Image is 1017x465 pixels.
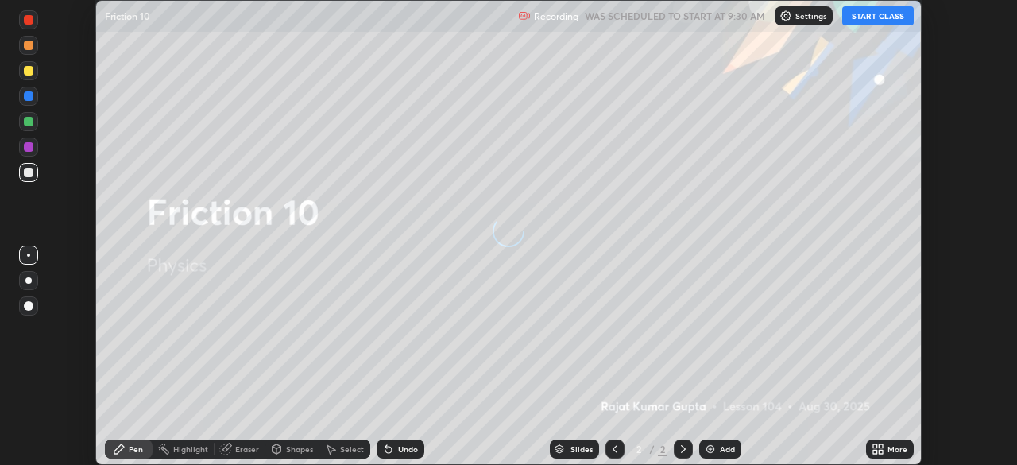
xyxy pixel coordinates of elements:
div: / [650,444,655,454]
div: Shapes [286,445,313,453]
img: add-slide-button [704,443,717,455]
div: Eraser [235,445,259,453]
div: Slides [570,445,593,453]
div: 2 [658,442,667,456]
img: recording.375f2c34.svg [518,10,531,22]
div: Select [340,445,364,453]
img: class-settings-icons [779,10,792,22]
div: Add [720,445,735,453]
div: Highlight [173,445,208,453]
button: START CLASS [842,6,914,25]
h5: WAS SCHEDULED TO START AT 9:30 AM [585,9,765,23]
div: Undo [398,445,418,453]
div: More [887,445,907,453]
div: 2 [631,444,647,454]
div: Pen [129,445,143,453]
p: Settings [795,12,826,20]
p: Friction 10 [105,10,150,22]
p: Recording [534,10,578,22]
